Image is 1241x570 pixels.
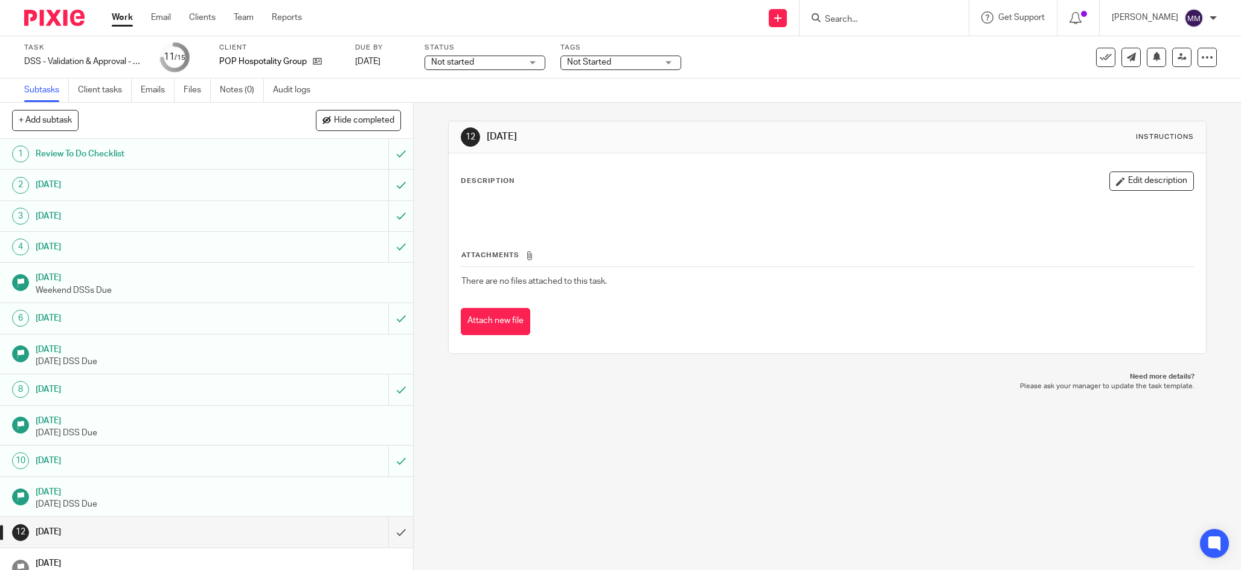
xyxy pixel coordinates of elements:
[998,13,1045,22] span: Get Support
[184,78,211,102] a: Files
[36,427,401,439] p: [DATE] DSS Due
[36,269,401,284] h1: [DATE]
[78,78,132,102] a: Client tasks
[460,382,1195,391] p: Please ask your manager to update the task template.
[12,310,29,327] div: 6
[12,381,29,398] div: 8
[12,110,79,130] button: + Add subtask
[36,380,263,399] h1: [DATE]
[461,176,515,186] p: Description
[460,372,1195,382] p: Need more details?
[189,11,216,24] a: Clients
[355,43,409,53] label: Due by
[112,11,133,24] a: Work
[273,78,319,102] a: Audit logs
[355,57,380,66] span: [DATE]
[12,239,29,255] div: 4
[1136,132,1194,142] div: Instructions
[12,524,29,541] div: 12
[175,54,185,61] small: /15
[141,78,175,102] a: Emails
[1109,171,1194,191] button: Edit description
[219,43,340,53] label: Client
[36,523,263,541] h1: [DATE]
[36,341,401,356] h1: [DATE]
[219,56,307,68] p: POP Hospotality Group
[36,145,263,163] h1: Review To Do Checklist
[425,43,545,53] label: Status
[164,50,185,64] div: 11
[12,452,29,469] div: 10
[36,176,263,194] h1: [DATE]
[151,11,171,24] a: Email
[461,252,519,258] span: Attachments
[560,43,681,53] label: Tags
[431,58,474,66] span: Not started
[461,308,530,335] button: Attach new file
[12,208,29,225] div: 3
[12,146,29,162] div: 1
[824,14,932,25] input: Search
[36,207,263,225] h1: [DATE]
[272,11,302,24] a: Reports
[1112,11,1178,24] p: [PERSON_NAME]
[36,412,401,427] h1: [DATE]
[36,238,263,256] h1: [DATE]
[12,177,29,194] div: 2
[487,130,853,143] h1: [DATE]
[36,309,263,327] h1: [DATE]
[234,11,254,24] a: Team
[36,483,401,498] h1: [DATE]
[36,554,401,569] h1: [DATE]
[220,78,264,102] a: Notes (0)
[36,356,401,368] p: [DATE] DSS Due
[24,56,145,68] div: DSS - Validation &amp; Approval - week 39
[36,284,401,296] p: Weekend DSSs Due
[24,10,85,26] img: Pixie
[567,58,611,66] span: Not Started
[24,43,145,53] label: Task
[24,56,145,68] div: DSS - Validation & Approval - week 39
[334,116,394,126] span: Hide completed
[461,277,607,286] span: There are no files attached to this task.
[461,127,480,147] div: 12
[1184,8,1204,28] img: svg%3E
[316,110,401,130] button: Hide completed
[36,452,263,470] h1: [DATE]
[36,498,401,510] p: [DATE] DSS Due
[24,78,69,102] a: Subtasks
